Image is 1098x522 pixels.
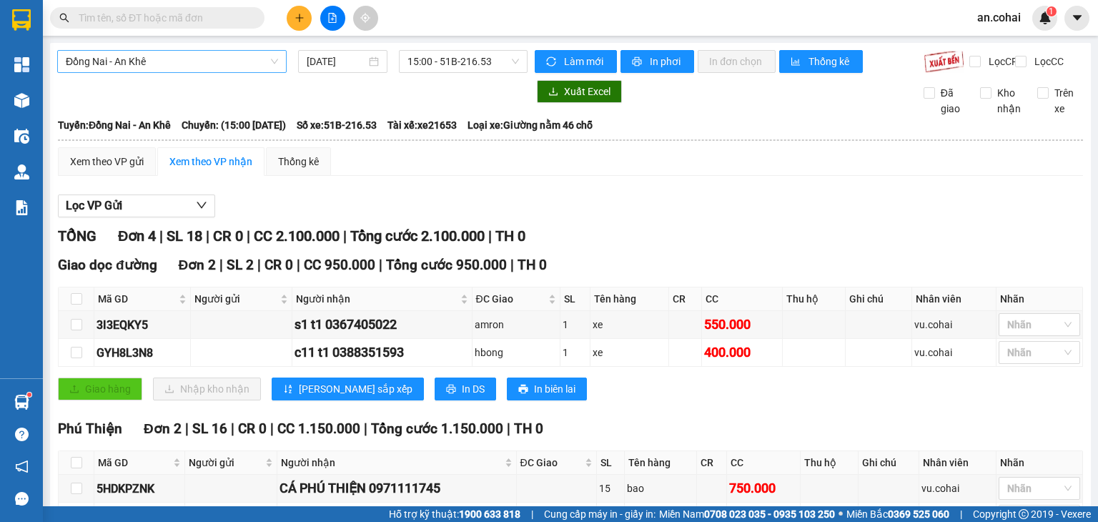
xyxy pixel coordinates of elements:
div: 3I3EQKY5 [97,316,188,334]
div: GYH8L3N8 [97,344,188,362]
button: downloadXuất Excel [537,80,622,103]
span: copyright [1019,509,1029,519]
span: Kho nhận [991,85,1027,117]
span: Đơn 2 [144,420,182,437]
span: Đơn 4 [118,227,156,245]
span: | [219,257,223,273]
span: Người gửi [194,291,277,307]
img: solution-icon [14,200,29,215]
span: | [488,227,492,245]
span: sync [546,56,558,68]
span: | [343,227,347,245]
span: [PERSON_NAME] sắp xếp [299,381,412,397]
span: SL 2 [227,257,254,273]
div: c11 t1 0388351593 [295,343,470,363]
div: 1 [563,317,588,333]
span: | [507,420,510,437]
th: SL [597,451,625,475]
th: Ghi chú [859,451,919,475]
span: Loại xe: Giường nằm 46 chỗ [468,117,593,133]
button: sort-ascending[PERSON_NAME] sắp xếp [272,378,424,400]
input: 11/08/2025 [307,54,365,69]
span: | [510,257,514,273]
td: 3I3EQKY5 [94,311,191,339]
span: download [548,87,558,98]
span: CR 0 [264,257,293,273]
th: CR [697,451,727,475]
button: caret-down [1064,6,1089,31]
div: Nhãn [1000,455,1079,471]
th: Nhân viên [919,451,996,475]
span: 15:00 - 51B-216.53 [407,51,520,72]
button: file-add [320,6,345,31]
button: syncLàm mới [535,50,617,73]
span: Thống kê [808,54,851,69]
span: notification [15,460,29,473]
div: CÁ PHÚ THIỆN 0971111745 [280,478,513,498]
button: printerIn DS [435,378,496,400]
span: CC 2.100.000 [254,227,340,245]
span: SL 18 [167,227,202,245]
span: Tài xế: xe21653 [387,117,457,133]
span: Đã giao [935,85,970,117]
img: logo-vxr [12,9,31,31]
button: bar-chartThống kê [779,50,863,73]
b: Tuyến: Đồng Nai - An Khê [58,119,171,131]
span: | [185,420,189,437]
span: In phơi [650,54,683,69]
button: uploadGiao hàng [58,378,142,400]
span: aim [360,13,370,23]
img: warehouse-icon [14,129,29,144]
strong: 0708 023 035 - 0935 103 250 [704,508,835,520]
div: s1 t1 0367405022 [295,315,470,335]
div: 400.000 [704,343,780,363]
span: search [59,13,69,23]
button: Lọc VP Gửi [58,194,215,217]
span: | [379,257,382,273]
img: warehouse-icon [14,164,29,179]
img: dashboard-icon [14,57,29,72]
span: Mã GD [98,291,176,307]
div: 15 [599,481,622,496]
span: Tổng cước 950.000 [386,257,507,273]
span: Phú Thiện [58,420,122,437]
span: [DATE] 18:35 [128,39,180,49]
span: | [257,257,261,273]
span: | [297,257,300,273]
button: printerIn biên lai [507,378,587,400]
th: CR [669,287,702,311]
span: message [15,492,29,506]
h2: P9GRTL61 [6,52,78,74]
img: warehouse-icon [14,93,29,108]
span: Người gửi [189,455,263,471]
span: ĐC Giao [520,455,583,471]
span: CC 1.150.000 [277,420,360,437]
span: TH 0 [495,227,525,245]
sup: 1 [27,393,31,397]
span: caret-down [1071,11,1084,24]
span: TỔNG [58,227,97,245]
img: 9k= [924,50,964,73]
th: Ghi chú [846,287,912,311]
span: ĐC Giao [476,291,545,307]
span: In DS [462,381,485,397]
td: GYH8L3N8 [94,339,191,367]
span: Đơn 2 [179,257,217,273]
th: CC [702,287,783,311]
span: sort-ascending [283,384,293,395]
span: | [231,420,234,437]
span: Mã GD [98,455,170,471]
span: | [206,227,209,245]
span: Số xe: 51B-216.53 [297,117,377,133]
span: | [270,420,274,437]
div: 750.000 [729,478,798,498]
span: | [247,227,250,245]
span: | [159,227,163,245]
span: Miền Nam [659,506,835,522]
div: 1 [563,345,588,360]
span: 1 [1049,6,1054,16]
button: downloadNhập kho nhận [153,378,261,400]
span: file-add [327,13,337,23]
span: printer [518,384,528,395]
th: Thu hộ [783,287,846,311]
